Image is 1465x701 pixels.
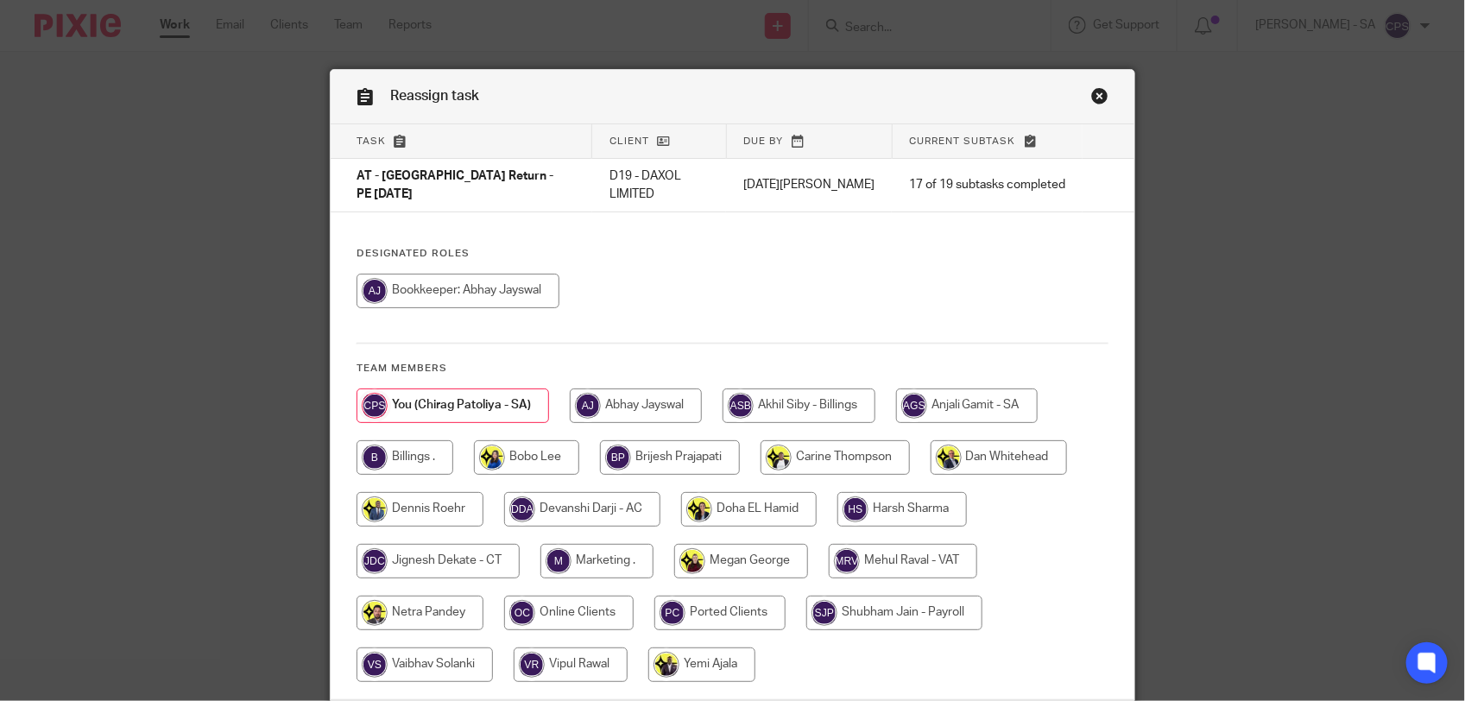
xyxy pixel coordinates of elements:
[1091,87,1108,111] a: Close this dialog window
[357,136,386,146] span: Task
[357,170,553,200] span: AT - [GEOGRAPHIC_DATA] Return - PE [DATE]
[744,136,784,146] span: Due by
[357,362,1108,376] h4: Team members
[892,159,1083,212] td: 17 of 19 subtasks completed
[357,247,1108,261] h4: Designated Roles
[743,176,875,193] p: [DATE][PERSON_NAME]
[609,136,649,146] span: Client
[910,136,1016,146] span: Current subtask
[390,89,479,103] span: Reassign task
[609,167,709,203] p: D19 - DAXOL LIMITED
